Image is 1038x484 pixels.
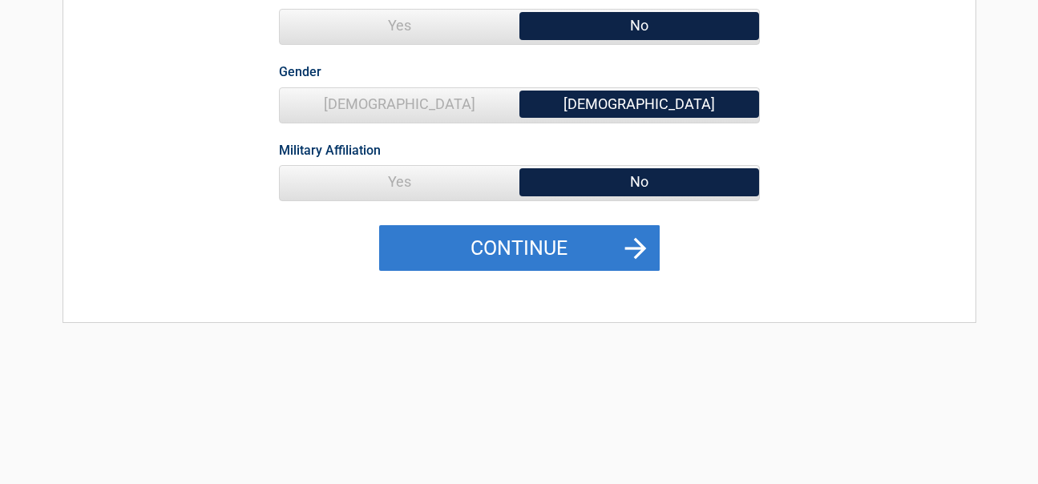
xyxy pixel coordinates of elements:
span: [DEMOGRAPHIC_DATA] [280,88,519,120]
label: Military Affiliation [279,139,381,161]
span: Yes [280,166,519,198]
span: No [519,10,759,42]
label: Gender [279,61,321,83]
span: No [519,166,759,198]
button: Continue [379,225,660,272]
span: [DEMOGRAPHIC_DATA] [519,88,759,120]
span: Yes [280,10,519,42]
